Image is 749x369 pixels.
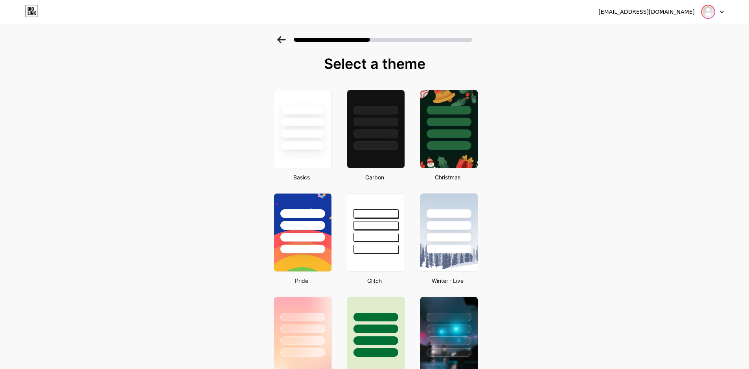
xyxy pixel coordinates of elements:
div: Basics [271,173,332,181]
img: bestindianfoodinnj [702,6,714,18]
div: Select a theme [271,56,479,72]
div: [EMAIL_ADDRESS][DOMAIN_NAME] [598,8,695,16]
div: Glitch [344,277,405,285]
div: Winter · Live [418,277,478,285]
div: Pride [271,277,332,285]
div: Carbon [344,173,405,181]
div: Christmas [418,173,478,181]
